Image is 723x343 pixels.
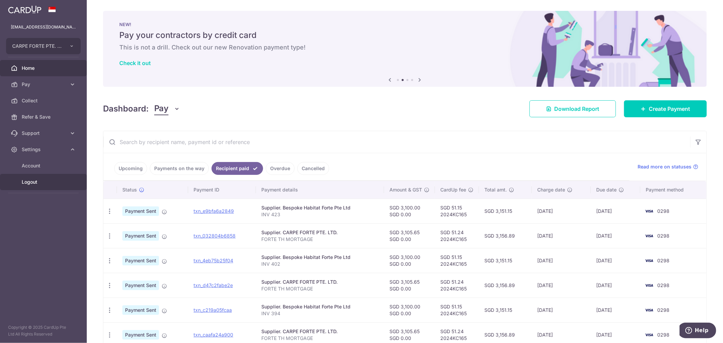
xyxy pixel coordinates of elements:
[154,102,168,115] span: Pay
[119,43,690,52] h6: This is not a drill. Check out our new Renovation payment type!
[657,208,669,214] span: 0298
[657,282,669,288] span: 0298
[119,60,151,66] a: Check it out
[532,199,591,223] td: [DATE]
[484,186,507,193] span: Total amt.
[261,310,379,317] p: INV 394
[122,231,159,241] span: Payment Sent
[384,248,435,273] td: SGD 3,100.00 SGD 0.00
[154,102,180,115] button: Pay
[261,204,379,211] div: Supplier. Bespoke Habitat Forte Pte Ltd
[150,162,209,175] a: Payments on the way
[119,22,690,27] p: NEW!
[435,273,479,298] td: SGD 51.24 2024KC165
[649,105,690,113] span: Create Payment
[122,186,137,193] span: Status
[261,211,379,218] p: INV 423
[384,298,435,322] td: SGD 3,100.00 SGD 0.00
[256,181,384,199] th: Payment details
[479,199,532,223] td: SGD 3,151.15
[261,261,379,267] p: INV 402
[11,24,76,31] p: [EMAIL_ADDRESS][DOMAIN_NAME]
[103,131,690,153] input: Search by recipient name, payment id or reference
[537,186,565,193] span: Charge date
[122,330,159,340] span: Payment Sent
[22,114,66,120] span: Refer & Save
[22,146,66,153] span: Settings
[591,248,640,273] td: [DATE]
[194,332,233,338] a: txn_caafa24a900
[261,236,379,243] p: FORTE TH MORTGAGE
[596,186,617,193] span: Due date
[8,5,41,14] img: CardUp
[389,186,422,193] span: Amount & GST
[114,162,147,175] a: Upcoming
[642,207,656,215] img: Bank Card
[529,100,616,117] a: Download Report
[532,223,591,248] td: [DATE]
[12,43,62,49] span: CARPE FORTE PTE. LTD.
[266,162,295,175] a: Overdue
[435,298,479,322] td: SGD 51.15 2024KC165
[22,179,66,185] span: Logout
[657,233,669,239] span: 0298
[640,181,706,199] th: Payment method
[22,130,66,137] span: Support
[261,303,379,310] div: Supplier. Bespoke Habitat Forte Pte Ltd
[642,257,656,265] img: Bank Card
[194,307,232,313] a: txn_c219a05fcaa
[22,81,66,88] span: Pay
[119,30,690,41] h5: Pay your contractors by credit card
[261,285,379,292] p: FORTE TH MORTGAGE
[194,258,233,263] a: txn_4eb75b25f04
[591,223,640,248] td: [DATE]
[532,248,591,273] td: [DATE]
[642,306,656,314] img: Bank Card
[194,233,236,239] a: txn_032804b6858
[591,273,640,298] td: [DATE]
[22,97,66,104] span: Collect
[591,298,640,322] td: [DATE]
[122,206,159,216] span: Payment Sent
[6,38,81,54] button: CARPE FORTE PTE. LTD.
[435,248,479,273] td: SGD 51.15 2024KC165
[384,223,435,248] td: SGD 3,105.65 SGD 0.00
[479,223,532,248] td: SGD 3,156.89
[297,162,329,175] a: Cancelled
[122,256,159,265] span: Payment Sent
[591,199,640,223] td: [DATE]
[384,273,435,298] td: SGD 3,105.65 SGD 0.00
[188,181,256,199] th: Payment ID
[479,273,532,298] td: SGD 3,156.89
[554,105,599,113] span: Download Report
[642,281,656,289] img: Bank Card
[261,279,379,285] div: Supplier. CARPE FORTE PTE. LTD.
[435,223,479,248] td: SGD 51.24 2024KC165
[194,282,233,288] a: txn_d47c2fabe2e
[638,163,698,170] a: Read more on statuses
[22,65,66,72] span: Home
[479,298,532,322] td: SGD 3,151.15
[479,248,532,273] td: SGD 3,151.15
[435,199,479,223] td: SGD 51.15 2024KC165
[532,298,591,322] td: [DATE]
[638,163,691,170] span: Read more on statuses
[103,103,149,115] h4: Dashboard:
[212,162,263,175] a: Recipient paid
[122,281,159,290] span: Payment Sent
[642,232,656,240] img: Bank Card
[384,199,435,223] td: SGD 3,100.00 SGD 0.00
[657,332,669,338] span: 0298
[261,254,379,261] div: Supplier. Bespoke Habitat Forte Pte Ltd
[122,305,159,315] span: Payment Sent
[624,100,707,117] a: Create Payment
[680,323,716,340] iframe: Opens a widget where you can find more information
[657,307,669,313] span: 0298
[642,331,656,339] img: Bank Card
[532,273,591,298] td: [DATE]
[22,162,66,169] span: Account
[261,328,379,335] div: Supplier. CARPE FORTE PTE. LTD.
[194,208,234,214] a: txn_e9bfa6a2849
[657,258,669,263] span: 0298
